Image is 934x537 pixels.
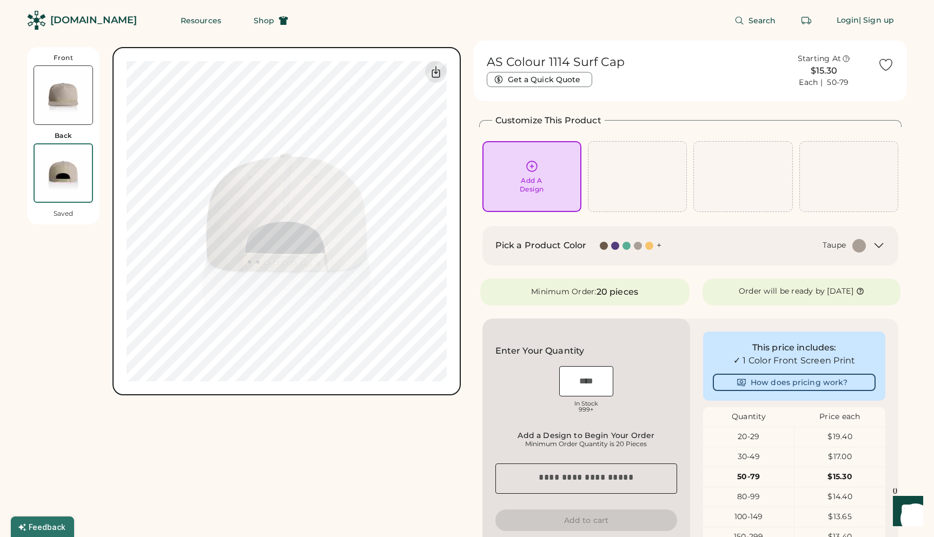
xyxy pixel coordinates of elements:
div: 2 0 p i e c e s [596,286,629,299]
div: $ 1 5 . 3 0 [794,472,885,482]
iframe: Front Chat [883,488,929,535]
div: Minimum Order Quantity is 20 Pieces [499,440,674,448]
img: Rendered Logo - Screens [27,11,46,30]
div: Quantity [703,412,794,422]
button: Search [721,10,789,31]
div: Add A Design [520,176,544,194]
button: Add to cart [495,509,678,531]
div: $ 1 7 . 0 0 [794,452,885,462]
h2: E n t e r Y o u r Q u a n t i t y [495,344,567,357]
div: 3 0 - 4 9 [703,452,794,462]
button: Resources [164,10,222,31]
button: How does pricing work? [713,374,876,391]
img: AS Colour 1114 Taupe Front Thumbnail [34,113,92,171]
button: Retrieve an order [796,10,817,31]
h2: P i c k a P r o d u c t C o l o r [495,239,569,252]
div: F r o n t [56,101,71,109]
div: Back [55,131,72,140]
div: This price includes: [713,341,876,354]
div: $13.65 [794,512,885,522]
div: B a c k [56,178,71,187]
span: S e a r c h [761,17,783,24]
div: E a c h | 5 0 - 7 9 [803,77,845,88]
div: | S i g n u p [865,15,894,26]
div: Minimum Order: [531,287,597,297]
div: + [657,240,661,251]
div: Saved [55,256,71,265]
div: ✓ 1 Color Front Screen Print [713,354,876,367]
h2: Enter Your Quantity [495,344,585,357]
div: Login [837,15,859,26]
h2: C u s t o m i z e T h i s P r o d u c t [495,114,581,127]
div: A d d a D e s i g n t o B e g i n Y o u r O r d e r [499,431,674,440]
h1: AS Colour 1114 Surf Cap [487,55,625,70]
div: W e d n e s d a y , O c t . 8 [803,286,864,297]
div: P r i c e e a c h [794,412,885,422]
h2: Pick a Product Color [495,239,587,252]
button: Get a Quick Quote [487,72,592,87]
h2: Customize This Product [495,114,601,127]
div: 50-79 [703,472,794,482]
button: Search [734,10,796,31]
div: 5 0 - 7 9 [703,472,794,482]
div: Download Back Mockup [425,68,447,89]
div: In Stock 999 + [559,401,613,413]
span: Search [748,17,776,24]
div: 8 0 - 9 9 [703,492,794,502]
div: + [639,240,644,251]
div: $ 1 5 . 3 0 [777,64,871,77]
div: $17.00 [794,452,885,462]
div: Price each [794,412,885,422]
div: [DOMAIN_NAME] [50,14,137,27]
h1: AS Colour 1114 Surf Cap [487,55,610,70]
span: S h o p [241,17,257,24]
div: [DOMAIN_NAME] [50,14,133,27]
div: $ 1 9 . 4 0 [794,432,885,442]
div: S t a r t i n g A t [802,54,837,64]
img: AS Colour 1114 Taupe Front Thumbnail [34,66,92,124]
div: L o g i n [843,15,865,26]
button: Shop [241,10,301,31]
button: Resources [168,10,234,31]
button: Retrieve an order [802,10,824,31]
div: 2 0 - 2 9 [703,432,794,442]
button: Shop [228,10,284,31]
div: 20 pieces [597,286,638,299]
div: 1 0 0 - 1 4 9 [703,512,794,522]
div: $14.40 [794,492,885,502]
div: M i n i m u m O r d e r : [540,287,596,297]
div: In Stock 999+ [559,401,613,413]
div: $19.40 [794,432,885,442]
div: [DATE] [827,286,853,297]
div: Q u a n t i t y [703,412,794,422]
div: $15.30 [794,472,885,482]
div: T a u p e [827,240,846,251]
div: Add a Design to Begin Your Order [499,431,674,440]
div: 80-99 [703,492,794,502]
span: Shop [254,17,274,24]
img: AS Colour 1114 Taupe Back Thumbnail [35,191,92,249]
div: 20-29 [703,432,794,442]
div: $ 1 3 . 6 5 [794,512,885,522]
div: T h i s p r i c e i n c l u d e s : [713,341,876,354]
div: $15.30 [777,64,871,77]
div: O r d e r w i l l b e r e a d y b y [728,286,800,297]
div: Saved [54,209,73,218]
div: 100-149 [703,512,794,522]
div: $ 1 4 . 4 0 [794,492,885,502]
div: Front [54,54,74,62]
div: A d d A D e s i g n [522,176,542,194]
div: Download Back Mockup [425,61,447,83]
div: Order will be ready by [739,286,825,297]
div: Each | 50-79 [799,77,849,88]
div: Taupe [823,240,846,251]
div: ✓ 1 C o l o r F r o n t S c r e e n P r i n t [713,354,876,367]
div: 30-49 [703,452,794,462]
div: | Sign up [859,15,894,26]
